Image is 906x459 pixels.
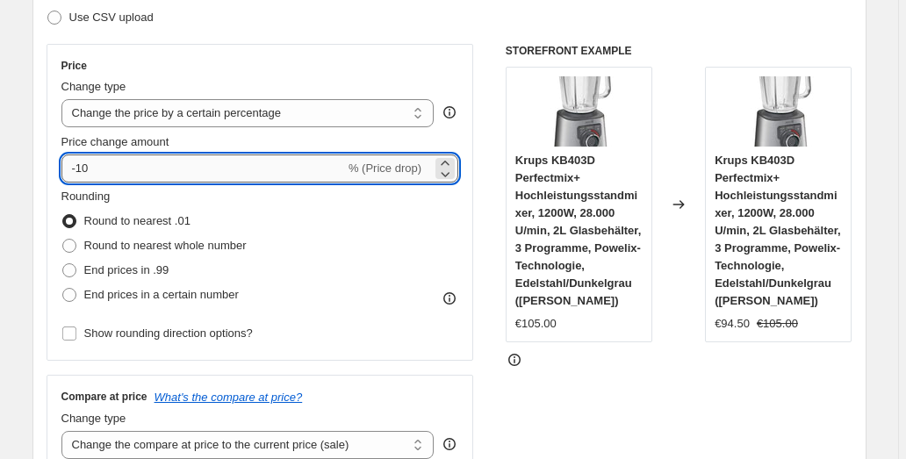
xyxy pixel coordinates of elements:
[515,315,557,333] div: €105.00
[61,154,345,183] input: -15
[84,288,239,301] span: End prices in a certain number
[349,161,421,175] span: % (Price drop)
[715,315,750,333] div: €94.50
[61,190,111,203] span: Rounding
[515,154,642,307] span: Krups KB403D Perfectmix+ Hochleistungsstandmixer, 1200W, 28.000 U/min, 2L Glasbehälter, 3 Program...
[61,412,126,425] span: Change type
[744,76,814,147] img: 51fkvM8QjJL._AC_SL1500_80x.jpg
[69,11,154,24] span: Use CSV upload
[506,44,852,58] h6: STOREFRONT EXAMPLE
[441,104,458,121] div: help
[543,76,614,147] img: 51fkvM8QjJL._AC_SL1500_80x.jpg
[757,315,798,333] strike: €105.00
[61,390,147,404] h3: Compare at price
[84,214,191,227] span: Round to nearest .01
[61,135,169,148] span: Price change amount
[441,435,458,453] div: help
[84,263,169,276] span: End prices in .99
[715,154,841,307] span: Krups KB403D Perfectmix+ Hochleistungsstandmixer, 1200W, 28.000 U/min, 2L Glasbehälter, 3 Program...
[155,391,303,404] button: What's the compare at price?
[61,59,87,73] h3: Price
[84,326,253,340] span: Show rounding direction options?
[61,80,126,93] span: Change type
[84,239,247,252] span: Round to nearest whole number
